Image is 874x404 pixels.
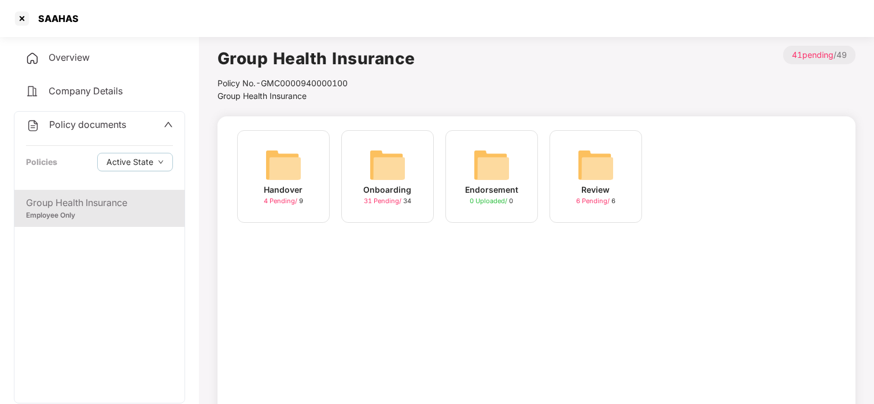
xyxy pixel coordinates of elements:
[473,146,510,183] img: svg+xml;base64,PHN2ZyB4bWxucz0iaHR0cDovL3d3dy53My5vcmcvMjAwMC9zdmciIHdpZHRoPSI2NCIgaGVpZ2h0PSI2NC...
[49,85,123,97] span: Company Details
[26,119,40,133] img: svg+xml;base64,PHN2ZyB4bWxucz0iaHR0cDovL3d3dy53My5vcmcvMjAwMC9zdmciIHdpZHRoPSIyNCIgaGVpZ2h0PSIyNC...
[470,196,514,206] div: 0
[217,77,415,90] div: Policy No.- GMC0000940000100
[97,153,173,171] button: Active Statedown
[26,210,173,221] div: Employee Only
[217,91,307,101] span: Group Health Insurance
[264,196,303,206] div: 9
[783,46,855,64] p: / 49
[369,146,406,183] img: svg+xml;base64,PHN2ZyB4bWxucz0iaHR0cDovL3d3dy53My5vcmcvMjAwMC9zdmciIHdpZHRoPSI2NCIgaGVpZ2h0PSI2NC...
[158,159,164,166] span: down
[26,156,57,168] div: Policies
[792,50,834,60] span: 41 pending
[364,196,411,206] div: 34
[264,183,303,196] div: Handover
[576,196,615,206] div: 6
[465,183,518,196] div: Endorsement
[576,197,611,205] span: 6 Pending /
[577,146,614,183] img: svg+xml;base64,PHN2ZyB4bWxucz0iaHR0cDovL3d3dy53My5vcmcvMjAwMC9zdmciIHdpZHRoPSI2NCIgaGVpZ2h0PSI2NC...
[25,52,39,65] img: svg+xml;base64,PHN2ZyB4bWxucz0iaHR0cDovL3d3dy53My5vcmcvMjAwMC9zdmciIHdpZHRoPSIyNCIgaGVpZ2h0PSIyNC...
[582,183,610,196] div: Review
[264,197,299,205] span: 4 Pending /
[31,13,79,24] div: SAAHAS
[364,197,403,205] span: 31 Pending /
[470,197,510,205] span: 0 Uploaded /
[106,156,153,168] span: Active State
[265,146,302,183] img: svg+xml;base64,PHN2ZyB4bWxucz0iaHR0cDovL3d3dy53My5vcmcvMjAwMC9zdmciIHdpZHRoPSI2NCIgaGVpZ2h0PSI2NC...
[49,119,126,130] span: Policy documents
[49,52,90,63] span: Overview
[26,196,173,210] div: Group Health Insurance
[217,46,415,71] h1: Group Health Insurance
[25,85,39,98] img: svg+xml;base64,PHN2ZyB4bWxucz0iaHR0cDovL3d3dy53My5vcmcvMjAwMC9zdmciIHdpZHRoPSIyNCIgaGVpZ2h0PSIyNC...
[364,183,412,196] div: Onboarding
[164,120,173,129] span: up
